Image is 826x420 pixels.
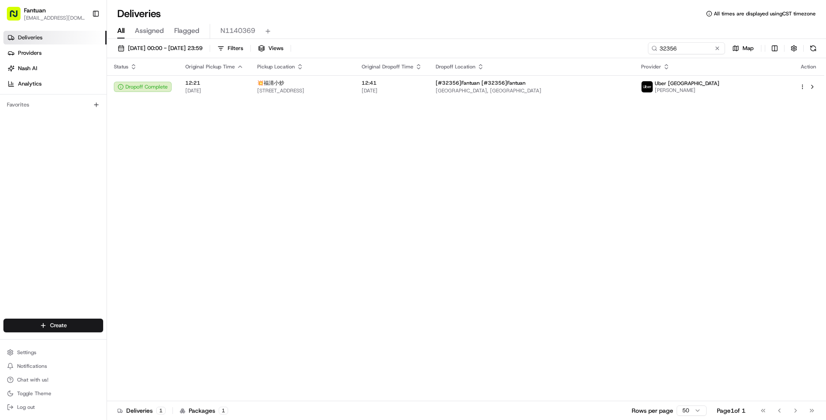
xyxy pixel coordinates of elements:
[18,80,42,88] span: Analytics
[9,9,26,26] img: Nash
[3,401,103,413] button: Log out
[117,7,161,21] h1: Deliveries
[27,156,69,163] span: [PERSON_NAME]
[69,188,141,203] a: 💻API Documentation
[362,63,413,70] span: Original Dropoff Time
[3,46,107,60] a: Providers
[17,363,47,370] span: Notifications
[728,42,758,54] button: Map
[114,82,172,92] button: Dropoff Complete
[81,191,137,200] span: API Documentation
[39,82,140,90] div: Start new chat
[9,82,24,97] img: 1736555255976-a54dd68f-1ca7-489b-9aae-adbdc363a1c4
[257,80,284,86] span: 💥福清小炒
[133,109,156,120] button: See all
[185,80,244,86] span: 12:21
[50,322,67,329] span: Create
[219,407,228,414] div: 1
[3,360,103,372] button: Notifications
[3,346,103,358] button: Settings
[3,374,103,386] button: Chat with us!
[268,44,283,52] span: Views
[71,133,74,139] span: •
[9,111,55,118] div: Past conversations
[3,62,107,75] a: Nash AI
[18,49,42,57] span: Providers
[76,133,96,139] span: 8月15日
[436,80,526,86] span: [#32356]Fantuan [#32356]Fantuan
[128,44,202,52] span: [DATE] 00:00 - [DATE] 23:59
[135,26,164,36] span: Assigned
[71,156,74,163] span: •
[156,407,166,414] div: 1
[257,63,295,70] span: Pickup Location
[22,55,141,64] input: Clear
[18,34,42,41] span: Deliveries
[3,387,103,399] button: Toggle Theme
[254,42,287,54] button: Views
[60,212,104,219] a: Powered byPylon
[18,65,37,72] span: Nash AI
[85,212,104,219] span: Pylon
[257,87,348,94] span: [STREET_ADDRESS]
[18,82,33,97] img: 8016278978528_b943e370aa5ada12b00a_72.png
[3,98,103,112] div: Favorites
[72,192,79,199] div: 💻
[24,15,85,21] button: [EMAIL_ADDRESS][DOMAIN_NAME]
[17,390,51,397] span: Toggle Theme
[714,10,816,17] span: All times are displayed using CST timezone
[17,376,48,383] span: Chat with us!
[39,90,118,97] div: We're available if you need us!
[3,77,107,91] a: Analytics
[228,44,243,52] span: Filters
[174,26,199,36] span: Flagged
[9,148,22,161] img: Asif Zaman Khan
[27,133,69,139] span: [PERSON_NAME]
[3,319,103,332] button: Create
[648,42,725,54] input: Type to search
[632,406,673,415] p: Rows per page
[220,26,255,36] span: N1140369
[807,42,819,54] button: Refresh
[3,3,89,24] button: Fantuan[EMAIL_ADDRESS][DOMAIN_NAME]
[114,63,128,70] span: Status
[17,404,35,411] span: Log out
[117,406,166,415] div: Deliveries
[17,191,65,200] span: Knowledge Base
[9,192,15,199] div: 📗
[185,87,244,94] span: [DATE]
[717,406,746,415] div: Page 1 of 1
[9,124,22,138] img: Asif Zaman Khan
[655,87,719,94] span: [PERSON_NAME]
[17,349,36,356] span: Settings
[24,6,46,15] button: Fantuan
[5,188,69,203] a: 📗Knowledge Base
[185,63,235,70] span: Original Pickup Time
[76,156,96,163] span: 8月14日
[743,44,754,52] span: Map
[3,31,107,44] a: Deliveries
[799,63,817,70] div: Action
[17,156,24,163] img: 1736555255976-a54dd68f-1ca7-489b-9aae-adbdc363a1c4
[117,26,125,36] span: All
[642,81,653,92] img: uber-new-logo.jpeg
[214,42,247,54] button: Filters
[436,87,627,94] span: [GEOGRAPHIC_DATA], [GEOGRAPHIC_DATA]
[641,63,661,70] span: Provider
[17,133,24,140] img: 1736555255976-a54dd68f-1ca7-489b-9aae-adbdc363a1c4
[362,80,422,86] span: 12:41
[180,406,228,415] div: Packages
[655,80,719,87] span: Uber [GEOGRAPHIC_DATA]
[9,34,156,48] p: Welcome 👋
[362,87,422,94] span: [DATE]
[146,84,156,95] button: Start new chat
[114,42,206,54] button: [DATE] 00:00 - [DATE] 23:59
[436,63,475,70] span: Dropoff Location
